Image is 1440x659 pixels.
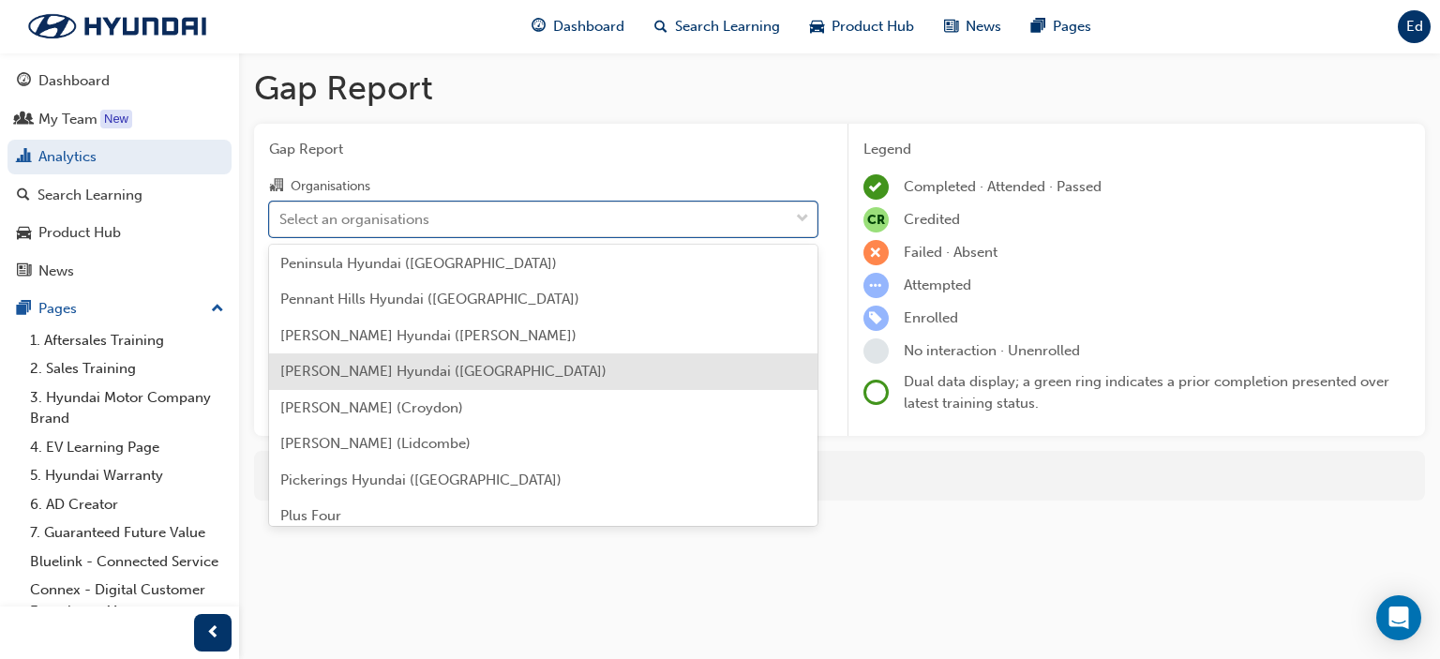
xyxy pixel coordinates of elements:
[1406,16,1423,37] span: Ed
[796,207,809,232] span: down-icon
[944,15,958,38] span: news-icon
[280,507,341,524] span: Plus Four
[22,433,232,462] a: 4. EV Learning Page
[279,208,429,230] div: Select an organisations
[832,16,914,37] span: Product Hub
[7,178,232,213] a: Search Learning
[22,354,232,383] a: 2. Sales Training
[966,16,1001,37] span: News
[269,139,817,160] span: Gap Report
[22,576,232,625] a: Connex - Digital Customer Experience Management
[206,622,220,645] span: prev-icon
[17,73,31,90] span: guage-icon
[532,15,546,38] span: guage-icon
[38,298,77,320] div: Pages
[904,342,1080,359] span: No interaction · Unenrolled
[1016,7,1106,46] a: pages-iconPages
[904,373,1389,412] span: Dual data display; a green ring indicates a prior completion presented over latest training status.
[22,326,232,355] a: 1. Aftersales Training
[211,297,224,322] span: up-icon
[17,301,31,318] span: pages-icon
[904,277,971,293] span: Attempted
[38,261,74,282] div: News
[291,177,370,196] div: Organisations
[17,225,31,242] span: car-icon
[863,174,889,200] span: learningRecordVerb_COMPLETE-icon
[863,207,889,232] span: null-icon
[929,7,1016,46] a: news-iconNews
[37,185,142,206] div: Search Learning
[9,7,225,46] img: Trak
[269,178,283,195] span: organisation-icon
[1053,16,1091,37] span: Pages
[22,383,232,433] a: 3. Hyundai Motor Company Brand
[810,15,824,38] span: car-icon
[38,222,121,244] div: Product Hub
[863,273,889,298] span: learningRecordVerb_ATTEMPT-icon
[22,518,232,547] a: 7. Guaranteed Future Value
[280,255,557,272] span: Peninsula Hyundai ([GEOGRAPHIC_DATA])
[17,187,30,204] span: search-icon
[863,306,889,331] span: learningRecordVerb_ENROLL-icon
[38,109,97,130] div: My Team
[280,399,463,416] span: [PERSON_NAME] (Croydon)
[17,112,31,128] span: people-icon
[863,240,889,265] span: learningRecordVerb_FAIL-icon
[100,110,132,128] div: Tooltip anchor
[675,16,780,37] span: Search Learning
[280,363,607,380] span: [PERSON_NAME] Hyundai ([GEOGRAPHIC_DATA])
[280,327,577,344] span: [PERSON_NAME] Hyundai ([PERSON_NAME])
[22,490,232,519] a: 6. AD Creator
[38,70,110,92] div: Dashboard
[639,7,795,46] a: search-iconSearch Learning
[22,547,232,577] a: Bluelink - Connected Service
[7,64,232,98] a: Dashboard
[1031,15,1045,38] span: pages-icon
[904,244,997,261] span: Failed · Absent
[7,140,232,174] a: Analytics
[517,7,639,46] a: guage-iconDashboard
[904,309,958,326] span: Enrolled
[863,338,889,364] span: learningRecordVerb_NONE-icon
[795,7,929,46] a: car-iconProduct Hub
[17,149,31,166] span: chart-icon
[654,15,667,38] span: search-icon
[1376,595,1421,640] div: Open Intercom Messenger
[7,292,232,326] button: Pages
[268,465,1411,487] div: For more in-depth analysis and data download, go to
[7,102,232,137] a: My Team
[7,254,232,289] a: News
[7,216,232,250] a: Product Hub
[1398,10,1431,43] button: Ed
[280,435,471,452] span: [PERSON_NAME] (Lidcombe)
[7,60,232,292] button: DashboardMy TeamAnalyticsSearch LearningProduct HubNews
[17,263,31,280] span: news-icon
[904,178,1102,195] span: Completed · Attended · Passed
[280,291,579,307] span: Pennant Hills Hyundai ([GEOGRAPHIC_DATA])
[553,16,624,37] span: Dashboard
[280,472,562,488] span: Pickerings Hyundai ([GEOGRAPHIC_DATA])
[904,211,960,228] span: Credited
[863,139,1411,160] div: Legend
[22,461,232,490] a: 5. Hyundai Warranty
[254,67,1425,109] h1: Gap Report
